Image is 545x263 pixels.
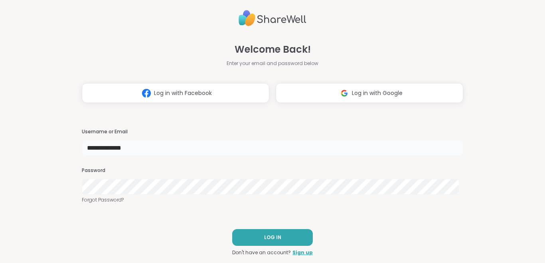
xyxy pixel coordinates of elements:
span: Log in with Facebook [154,89,212,97]
span: Enter your email and password below [227,60,318,67]
a: Forgot Password? [82,196,463,204]
img: ShareWell Logomark [337,86,352,101]
h3: Username or Email [82,129,463,135]
span: Welcome Back! [235,42,311,57]
button: Log in with Google [276,83,463,103]
img: ShareWell Logomark [139,86,154,101]
h3: Password [82,167,463,174]
span: Log in with Google [352,89,403,97]
img: ShareWell Logo [239,7,306,30]
a: Sign up [292,249,313,256]
span: Don't have an account? [232,249,291,256]
span: LOG IN [264,234,281,241]
button: LOG IN [232,229,313,246]
button: Log in with Facebook [82,83,269,103]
